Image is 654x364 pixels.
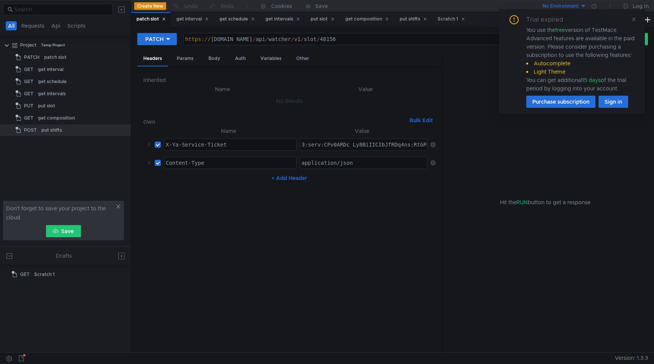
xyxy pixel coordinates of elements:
[38,76,67,87] div: get schedule
[14,5,108,14] input: Search...
[598,96,628,108] button: Sign in
[171,52,200,66] div: Params
[438,15,465,23] div: Scratch 1
[526,26,636,93] div: You use the version of TestMace. Advanced features are available in the paid version. Please cons...
[516,199,528,206] span: RUN
[24,88,33,99] span: GET
[137,52,168,66] div: Headers
[134,2,166,10] button: Create New
[24,52,40,63] span: PATCH
[297,126,427,136] th: Value
[615,353,648,364] span: Version: 1.3.3
[276,98,303,104] nz-embed-empty: No Results
[526,76,636,93] div: You can get additional of the trial period by logging into your account.
[295,85,436,94] th: Value
[161,126,297,136] th: Name
[145,35,163,43] div: PATCH
[202,52,226,66] div: Body
[38,88,66,99] div: get intervals
[271,2,292,11] div: Cookies
[166,0,203,12] button: Undo
[500,198,591,206] span: Hit the button to get a response
[46,225,81,237] button: Save
[555,27,565,33] span: free
[24,64,33,75] span: GET
[24,100,33,112] span: PUT
[149,85,295,94] th: Name
[311,15,335,23] div: put slot
[176,15,209,23] div: get interval
[20,269,30,280] span: GET
[137,33,177,45] button: PATCH
[24,124,37,136] span: POST
[315,3,328,9] div: Save
[41,124,62,136] div: put shifts
[24,112,33,124] span: GET
[44,52,67,63] div: patch slot
[56,251,72,260] div: Drafts
[582,77,601,84] span: 15 days
[290,52,315,66] div: Other
[137,15,166,23] div: patch slot
[38,64,63,75] div: get interval
[143,76,436,85] h6: Inherited
[184,2,198,11] div: Undo
[345,15,389,23] div: get composition
[526,15,572,24] div: Trial expired
[254,52,287,66] div: Variables
[20,39,37,51] div: Project
[526,96,595,108] button: Purchase subscription
[6,21,17,30] button: All
[406,116,436,125] button: Bulk Edit
[526,68,636,76] li: Light Theme
[24,76,33,87] span: GET
[38,112,75,124] div: get composition
[49,21,63,30] button: Api
[400,15,427,23] div: put shifts
[265,15,300,23] div: get intervals
[19,21,47,30] button: Requests
[6,204,114,222] span: Don't forget to save your project to the cloud
[143,117,406,126] h6: Own
[41,39,65,51] div: Temp Project
[34,269,55,280] div: Scratch 1
[219,15,255,23] div: get schedule
[543,3,579,10] div: No Environment
[38,100,55,112] div: put slot
[65,21,88,30] button: Scripts
[268,173,310,183] button: + Add Header
[221,2,234,11] div: Redo
[526,59,636,68] li: Autocomplete
[633,2,649,11] div: Log In
[229,52,252,66] div: Auth
[203,0,239,12] button: Redo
